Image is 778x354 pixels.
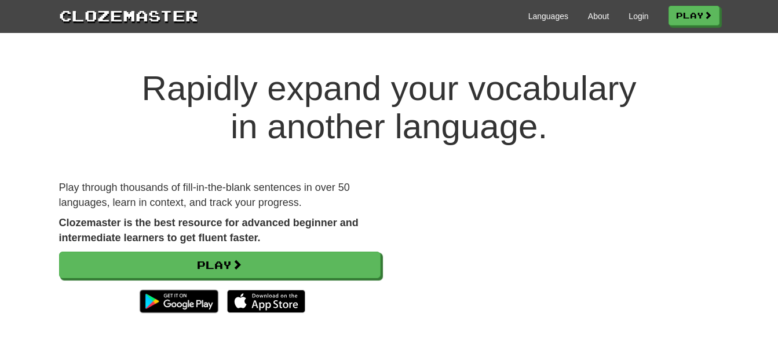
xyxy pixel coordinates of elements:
[528,10,568,22] a: Languages
[227,290,305,313] img: Download_on_the_App_Store_Badge_US-UK_135x40-25178aeef6eb6b83b96f5f2d004eda3bffbb37122de64afbaef7...
[134,284,224,319] img: Get it on Google Play
[669,6,719,25] a: Play
[59,217,359,244] strong: Clozemaster is the best resource for advanced beginner and intermediate learners to get fluent fa...
[59,180,381,210] p: Play through thousands of fill-in-the-blank sentences in over 50 languages, learn in context, and...
[59,5,198,26] a: Clozemaster
[59,252,381,278] a: Play
[588,10,609,22] a: About
[629,10,648,22] a: Login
